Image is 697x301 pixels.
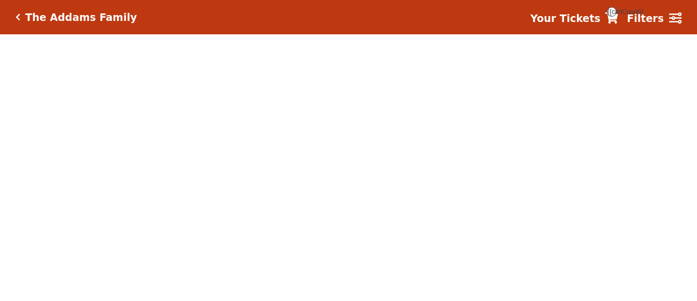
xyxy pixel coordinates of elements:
a: Your Tickets {{cartCount}} [530,11,618,26]
h5: The Addams Family [25,11,137,24]
span: {{cartCount}} [607,7,617,17]
a: Filters [627,11,681,26]
strong: Filters [627,12,664,24]
a: Click here to go back to filters [16,13,20,21]
strong: Your Tickets [530,12,600,24]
